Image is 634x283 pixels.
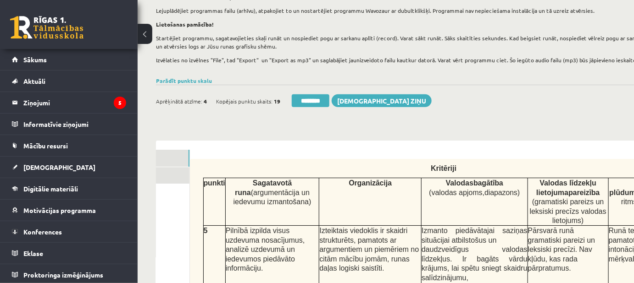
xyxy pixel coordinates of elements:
[204,94,207,108] span: 4
[23,55,47,64] span: Sākums
[204,179,225,187] span: punkti
[528,227,595,272] span: Pārsvarā runā gramatiski pareizi un leksiski precīzi. Nav kļūdu, kas rada pārpratumus.
[156,77,212,84] a: Parādīt punktu skalu
[226,227,305,272] span: Pilnībā izpilda visus uzdevuma nosacījumus, analizē uzdevumā un iedevumos piedāvāto informāciju.
[9,9,534,49] body: Editor, wiswyg-editor-47433858926620-1759941311-499
[568,189,600,196] span: pareizība
[12,157,126,178] a: [DEMOGRAPHIC_DATA]
[12,114,126,135] a: Informatīvie ziņojumi
[156,94,202,108] span: Aprēķinātā atzīme:
[10,16,83,39] a: Rīgas 1. Tālmācības vidusskola
[431,164,456,172] span: Kritēriji
[536,179,600,196] span: Valodas līdzekļu lietojuma
[12,92,126,113] a: Ziņojumi5
[484,189,520,196] span: diapazons)
[204,227,208,234] span: 5
[12,49,126,70] a: Sākums
[216,94,273,108] span: Kopējais punktu skaits:
[23,185,78,193] span: Digitālie materiāli
[319,227,419,272] span: Izteiktais viedoklis ir skaidri strukturēts, pamatots ar argumentiem un piemēriem no citām mācību...
[9,9,534,19] body: Editor, wiswyg-editor-user-answer-47433931938880
[12,71,126,92] a: Aktuāli
[429,189,520,196] span: (valodas apjoms,
[12,200,126,221] a: Motivācijas programma
[23,271,103,279] span: Proktoringa izmēģinājums
[446,179,503,187] span: Valodas
[234,189,311,206] span: (argumentācija un iedevumu izmantošana)
[9,9,534,19] body: Editor, wiswyg-editor-47433858926240-1759941311-734
[12,221,126,242] a: Konferences
[23,77,45,85] span: Aktuāli
[349,179,392,187] span: Organizācija
[332,94,432,107] a: [DEMOGRAPHIC_DATA] ziņu
[12,135,126,156] a: Mācību resursi
[12,178,126,199] a: Digitālie materiāli
[23,141,68,150] span: Mācību resursi
[12,243,126,264] a: Eklase
[422,227,528,244] span: Izmanto piedāvātajai saziņas situācijai atbilstošus un
[23,114,126,135] legend: Informatīvie ziņojumi
[114,97,126,109] i: 5
[274,94,280,108] span: 19
[23,228,62,236] span: Konferences
[23,92,126,113] legend: Ziņojumi
[530,198,606,224] span: (gramatiski pareizs un leksiski precīzs valodas lietojums)
[23,163,95,171] span: [DEMOGRAPHIC_DATA]
[422,245,528,282] span: daudzveidīgus valodas līdzekļus. Ir bagāts vārdu krājums, lai spētu sniegt skaidru salīdzinājumu,
[156,21,214,28] strong: Lietošanas pamācība!
[23,249,43,257] span: Eklase
[473,179,503,187] span: bagātība
[23,206,96,214] span: Motivācijas programma
[235,179,292,196] span: Sagatavotā runa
